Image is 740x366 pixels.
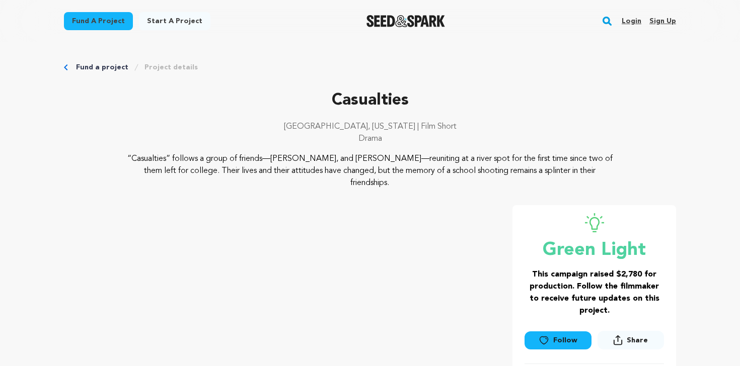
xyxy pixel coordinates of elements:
a: Login [622,13,641,29]
a: Fund a project [76,62,128,72]
a: Start a project [139,12,210,30]
a: Follow [525,331,591,349]
a: Project details [144,62,198,72]
span: Share [598,331,664,353]
p: [GEOGRAPHIC_DATA], [US_STATE] | Film Short [64,121,676,133]
button: Share [598,331,664,349]
p: “Casualties” follows a group of friends—[PERSON_NAME], and [PERSON_NAME]—reuniting at a river spo... [125,153,615,189]
a: Fund a project [64,12,133,30]
span: Share [627,335,648,345]
p: Casualties [64,88,676,113]
img: Seed&Spark Logo Dark Mode [366,15,446,27]
p: Drama [64,133,676,145]
a: Seed&Spark Homepage [366,15,446,27]
div: Breadcrumb [64,62,676,72]
a: Sign up [649,13,676,29]
p: Green Light [525,240,664,260]
h3: This campaign raised $2,780 for production. Follow the filmmaker to receive future updates on thi... [525,268,664,317]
